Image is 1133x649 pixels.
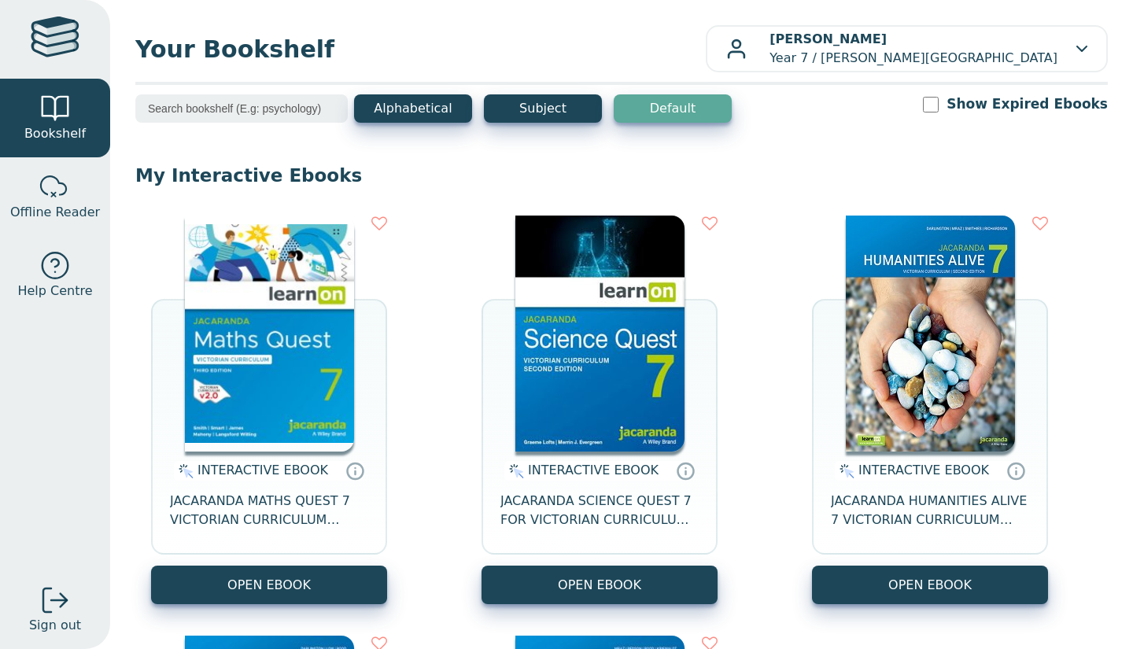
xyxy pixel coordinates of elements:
span: Sign out [29,616,81,635]
a: Interactive eBooks are accessed online via the publisher’s portal. They contain interactive resou... [1006,461,1025,480]
button: Alphabetical [354,94,472,123]
img: b87b3e28-4171-4aeb-a345-7fa4fe4e6e25.jpg [185,216,354,452]
span: INTERACTIVE EBOOK [197,463,328,478]
img: 429ddfad-7b91-e911-a97e-0272d098c78b.jpg [846,216,1015,452]
span: Your Bookshelf [135,31,706,67]
img: interactive.svg [174,462,194,481]
input: Search bookshelf (E.g: psychology) [135,94,348,123]
span: Help Centre [17,282,92,301]
span: JACARANDA MATHS QUEST 7 VICTORIAN CURRICULUM LEARNON EBOOK 3E [170,492,368,529]
button: OPEN EBOOK [812,566,1048,604]
img: 329c5ec2-5188-ea11-a992-0272d098c78b.jpg [515,216,685,452]
span: Bookshelf [24,124,86,143]
button: OPEN EBOOK [482,566,718,604]
button: [PERSON_NAME]Year 7 / [PERSON_NAME][GEOGRAPHIC_DATA] [706,25,1108,72]
p: Year 7 / [PERSON_NAME][GEOGRAPHIC_DATA] [769,30,1057,68]
a: Interactive eBooks are accessed online via the publisher’s portal. They contain interactive resou... [345,461,364,480]
button: Subject [484,94,602,123]
span: Offline Reader [10,203,100,222]
span: JACARANDA SCIENCE QUEST 7 FOR VICTORIAN CURRICULUM LEARNON 2E EBOOK [500,492,699,529]
b: [PERSON_NAME] [769,31,887,46]
span: INTERACTIVE EBOOK [528,463,659,478]
button: OPEN EBOOK [151,566,387,604]
img: interactive.svg [504,462,524,481]
span: JACARANDA HUMANITIES ALIVE 7 VICTORIAN CURRICULUM LEARNON EBOOK 2E [831,492,1029,529]
label: Show Expired Ebooks [947,94,1108,114]
img: interactive.svg [835,462,854,481]
button: Default [614,94,732,123]
span: INTERACTIVE EBOOK [858,463,989,478]
p: My Interactive Ebooks [135,164,1108,187]
a: Interactive eBooks are accessed online via the publisher’s portal. They contain interactive resou... [676,461,695,480]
